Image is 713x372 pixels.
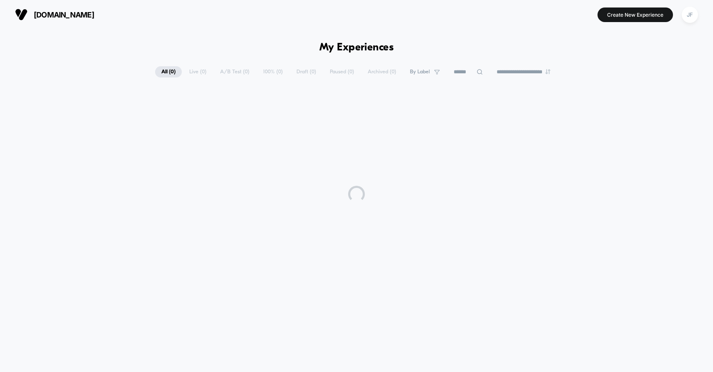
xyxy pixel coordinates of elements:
img: Visually logo [15,8,28,21]
button: JF [679,6,700,23]
h1: My Experiences [319,42,394,54]
span: By Label [410,69,430,75]
span: All ( 0 ) [155,66,182,77]
img: end [545,69,550,74]
span: [DOMAIN_NAME] [34,10,94,19]
button: Create New Experience [598,7,673,22]
button: [DOMAIN_NAME] [13,8,97,21]
div: JF [682,7,698,23]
